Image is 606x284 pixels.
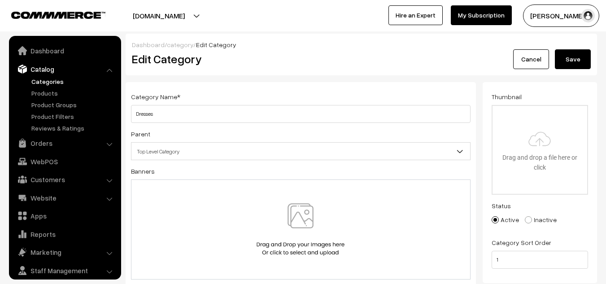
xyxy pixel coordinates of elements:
label: Banners [131,166,155,176]
label: Category Name [131,92,180,101]
a: Marketing [11,244,118,260]
a: COMMMERCE [11,9,90,20]
a: Staff Management [11,262,118,279]
a: Hire an Expert [388,5,443,25]
a: Catalog [11,61,118,77]
a: Products [29,88,118,98]
a: Customers [11,171,118,188]
label: Thumbnail [492,92,522,101]
a: Dashboard [11,43,118,59]
a: Cancel [513,49,549,69]
input: Category Name [131,105,471,123]
span: Top Level Category [131,144,470,159]
label: Active [492,215,519,224]
a: Product Filters [29,112,118,121]
div: / / [132,40,591,49]
a: Categories [29,77,118,86]
a: Product Groups [29,100,118,109]
a: Reports [11,226,118,242]
button: [PERSON_NAME] [523,4,599,27]
label: Category Sort Order [492,238,551,247]
button: Save [555,49,591,69]
label: Status [492,201,511,210]
a: Reviews & Ratings [29,123,118,133]
span: Top Level Category [131,142,471,160]
button: [DOMAIN_NAME] [101,4,216,27]
img: user [581,9,595,22]
img: COMMMERCE [11,12,105,18]
a: My Subscription [451,5,512,25]
a: Orders [11,135,118,151]
a: WebPOS [11,153,118,170]
label: Parent [131,129,150,139]
a: Dashboard [132,41,165,48]
h2: Edit Category [132,52,473,66]
span: Edit Category [196,41,236,48]
a: category [167,41,193,48]
label: Inactive [525,215,557,224]
a: Website [11,190,118,206]
input: Enter Number [492,251,588,269]
a: Apps [11,208,118,224]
